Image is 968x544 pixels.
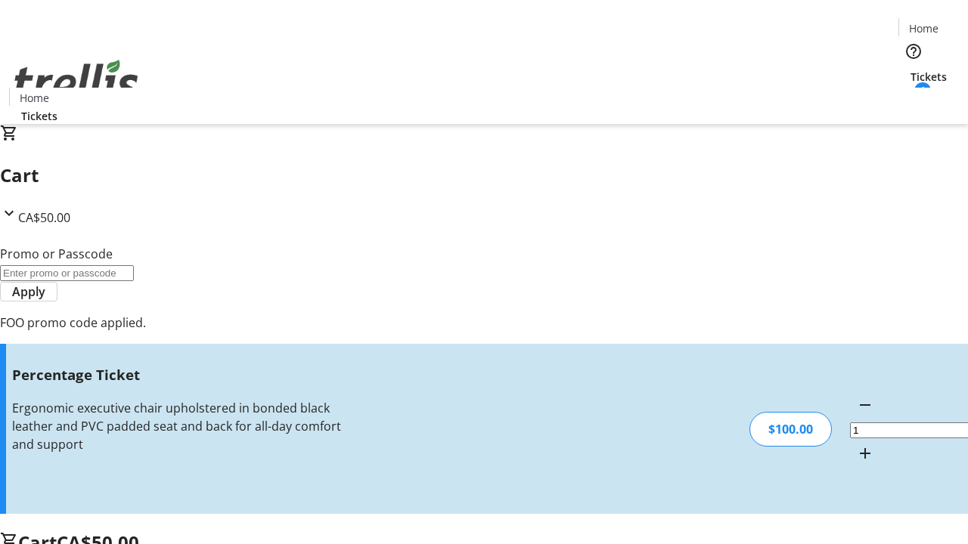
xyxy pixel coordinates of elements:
[12,283,45,301] span: Apply
[9,108,70,124] a: Tickets
[898,85,929,115] button: Cart
[18,209,70,226] span: CA$50.00
[749,412,832,447] div: $100.00
[12,399,343,453] div: Ergonomic executive chair upholstered in bonded black leather and PVC padded seat and back for al...
[899,20,948,36] a: Home
[12,364,343,385] h3: Percentage Ticket
[898,36,929,66] button: Help
[911,69,947,85] span: Tickets
[898,69,959,85] a: Tickets
[850,390,880,420] button: Decrement by one
[850,438,880,468] button: Increment by one
[21,108,57,124] span: Tickets
[909,20,939,36] span: Home
[10,90,58,106] a: Home
[20,90,49,106] span: Home
[9,43,144,119] img: Orient E2E Organization 6JrRoDDGgw's Logo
